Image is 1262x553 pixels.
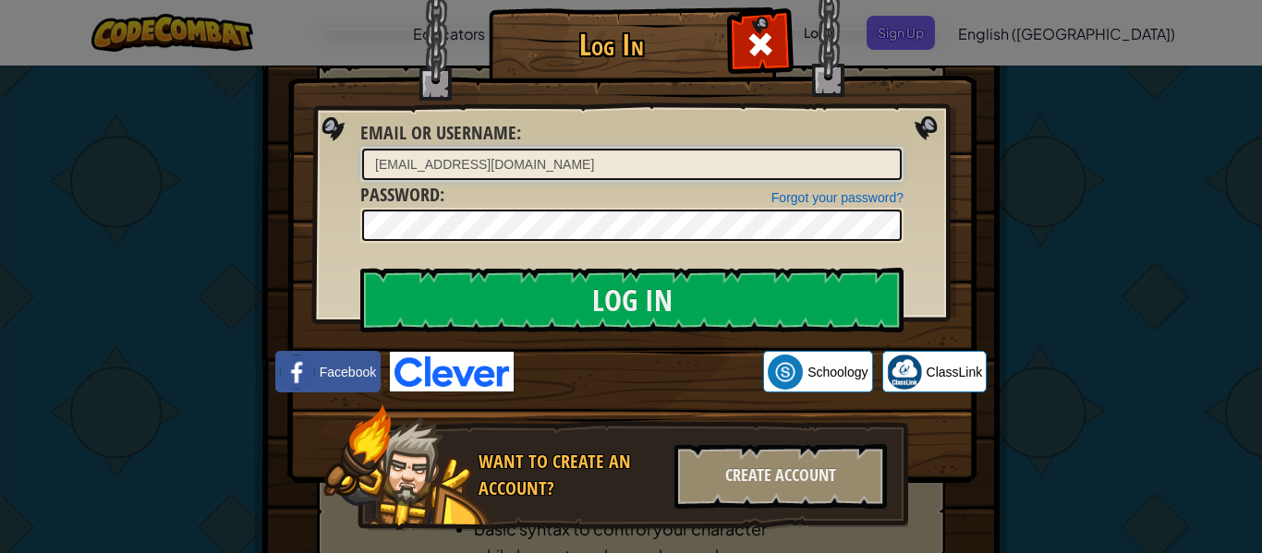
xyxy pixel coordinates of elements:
input: Log In [360,268,904,332]
span: Password [360,182,440,207]
label: : [360,182,444,209]
img: schoology.png [768,355,803,390]
a: Forgot your password? [771,190,904,205]
iframe: Sign in with Google Button [514,352,763,392]
div: Create Account [674,444,887,509]
img: clever-logo-blue.png [390,352,514,391]
span: Facebook [320,363,376,381]
div: Want to create an account? [479,449,663,501]
span: Email or Username [360,120,516,145]
h1: Log In [493,29,729,61]
img: classlink-logo-small.png [887,355,922,390]
img: facebook_small.png [280,355,315,390]
span: Schoology [807,363,868,381]
span: ClassLink [927,363,983,381]
label: : [360,120,521,147]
